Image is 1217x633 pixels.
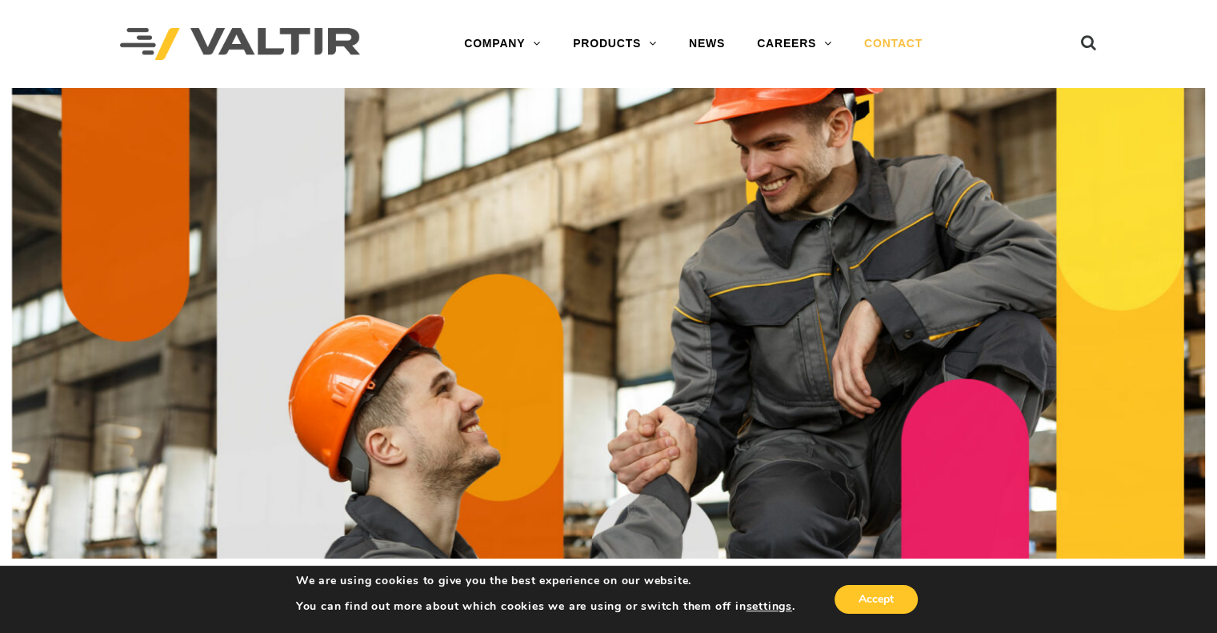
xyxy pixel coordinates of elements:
a: NEWS [673,28,741,60]
button: settings [746,599,791,614]
p: You can find out more about which cookies we are using or switch them off in . [296,599,795,614]
a: PRODUCTS [557,28,673,60]
p: We are using cookies to give you the best experience on our website. [296,574,795,588]
img: Contact_1 [12,88,1205,559]
a: CONTACT [848,28,939,60]
a: COMPANY [448,28,557,60]
button: Accept [835,585,918,614]
img: Valtir [120,28,360,61]
a: CAREERS [741,28,848,60]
